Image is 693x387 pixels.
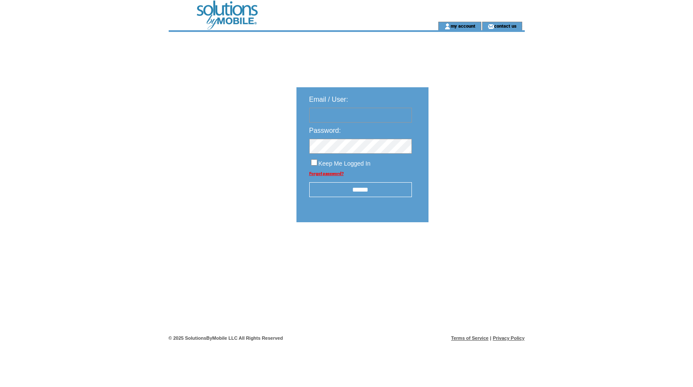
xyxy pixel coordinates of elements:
[451,23,475,29] a: my account
[319,160,371,167] span: Keep Me Logged In
[309,96,348,103] span: Email / User:
[488,23,494,30] img: contact_us_icon.gif;jsessionid=BE70A0DDA4B9F72C7C1738A681D5D81E
[490,335,491,341] span: |
[493,335,525,341] a: Privacy Policy
[169,335,283,341] span: © 2025 SolutionsByMobile LLC All Rights Reserved
[444,23,451,30] img: account_icon.gif;jsessionid=BE70A0DDA4B9F72C7C1738A681D5D81E
[494,23,517,29] a: contact us
[451,335,489,341] a: Terms of Service
[309,171,344,176] a: Forgot password?
[453,244,496,254] img: transparent.png;jsessionid=BE70A0DDA4B9F72C7C1738A681D5D81E
[309,127,341,134] span: Password:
